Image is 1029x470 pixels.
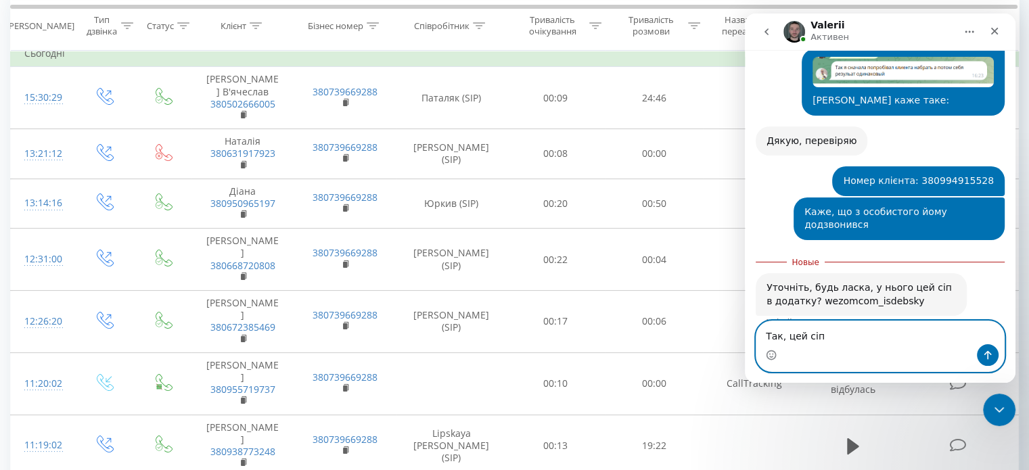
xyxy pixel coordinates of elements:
td: 00:00 [605,352,703,415]
div: 12:31:00 [24,246,60,273]
a: 380739669288 [313,246,378,259]
div: 13:21:12 [24,141,60,167]
td: 00:08 [507,129,605,179]
div: Тип дзвінка [85,14,117,37]
a: 380739669288 [313,308,378,321]
div: 13:14:16 [24,190,60,216]
span: Розмова не відбулась [827,371,879,396]
div: Клієнт [221,20,246,31]
div: Тривалість розмови [617,14,685,37]
td: 00:04 [605,229,703,291]
a: 380739669288 [313,191,378,204]
td: 00:22 [507,229,605,291]
a: 380672385469 [210,321,275,333]
td: [PERSON_NAME] [191,352,294,415]
a: 380739669288 [313,371,378,383]
td: [PERSON_NAME] В'ячеслав [191,67,294,129]
td: 24:46 [605,67,703,129]
td: 00:09 [507,67,605,129]
td: Паталяк (SIP) [396,67,507,129]
td: 00:17 [507,291,605,353]
a: 380631917923 [210,147,275,160]
div: Бізнес номер [308,20,363,31]
div: 11:20:02 [24,371,60,397]
a: 380955719737 [210,383,275,396]
td: [PERSON_NAME] (SIP) [396,129,507,179]
td: 00:50 [605,179,703,229]
td: Юркив (SIP) [396,179,507,229]
td: 00:20 [507,179,605,229]
a: 380502666005 [210,97,275,110]
a: 380668720808 [210,259,275,272]
td: [PERSON_NAME] [191,291,294,353]
td: Сьогодні [11,40,1019,67]
td: CallTracking [703,352,805,415]
td: Діана [191,179,294,229]
td: [PERSON_NAME] [191,229,294,291]
iframe: Intercom live chat [745,14,1015,383]
div: 12:26:20 [24,308,60,335]
div: 15:30:29 [24,85,60,111]
td: Наталія [191,129,294,179]
td: 00:10 [507,352,605,415]
a: 380739669288 [313,433,378,446]
div: Назва схеми переадресації [716,14,787,37]
iframe: Intercom live chat [983,394,1015,426]
a: 380938773248 [210,445,275,458]
div: Статус [147,20,174,31]
a: 380739669288 [313,85,378,98]
div: 11:19:02 [24,432,60,459]
td: [PERSON_NAME] (SIP) [396,229,507,291]
td: [PERSON_NAME] (SIP) [396,291,507,353]
a: 380739669288 [313,141,378,154]
div: Тривалість очікування [519,14,587,37]
td: 00:06 [605,291,703,353]
a: 380950965197 [210,197,275,210]
td: 00:00 [605,129,703,179]
div: Співробітник [414,20,470,31]
div: [PERSON_NAME] [6,20,74,31]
